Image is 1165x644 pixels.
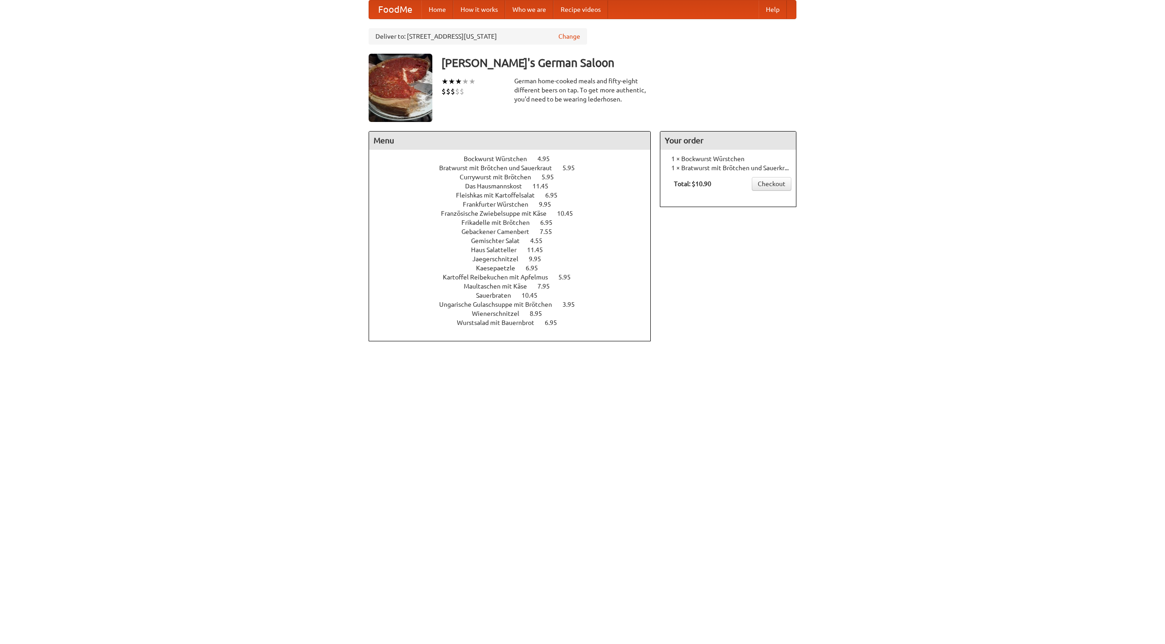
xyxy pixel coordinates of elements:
span: Frikadelle mit Brötchen [461,219,539,226]
span: Gemischter Salat [471,237,529,244]
a: Haus Salatteller 11.45 [471,246,560,254]
span: 7.95 [537,283,559,290]
a: Wienerschnitzel 8.95 [472,310,559,317]
a: Bockwurst Würstchen 4.95 [464,155,567,162]
span: Sauerbraten [476,292,520,299]
li: 1 × Bockwurst Würstchen [665,154,791,163]
span: 3.95 [562,301,584,308]
span: 11.45 [527,246,552,254]
span: 6.95 [545,192,567,199]
span: 7.55 [540,228,561,235]
span: 5.95 [542,173,563,181]
li: ★ [441,76,448,86]
span: 6.95 [540,219,562,226]
span: Currywurst mit Brötchen [460,173,540,181]
li: 1 × Bratwurst mit Brötchen und Sauerkraut [665,163,791,172]
a: FoodMe [369,0,421,19]
a: Frikadelle mit Brötchen 6.95 [461,219,569,226]
a: Kartoffel Reibekuchen mit Apfelmus 5.95 [443,274,588,281]
span: 4.55 [530,237,552,244]
span: Haus Salatteller [471,246,526,254]
a: Fleishkas mit Kartoffelsalat 6.95 [456,192,574,199]
span: Frankfurter Würstchen [463,201,537,208]
span: 6.95 [545,319,566,326]
li: ★ [469,76,476,86]
span: 8.95 [530,310,551,317]
span: 6.95 [526,264,547,272]
a: Maultaschen mit Käse 7.95 [464,283,567,290]
a: Checkout [752,177,791,191]
span: Wurstsalad mit Bauernbrot [457,319,543,326]
li: ★ [462,76,469,86]
span: Fleishkas mit Kartoffelsalat [456,192,544,199]
a: Jaegerschnitzel 9.95 [472,255,558,263]
li: $ [460,86,464,96]
span: Kartoffel Reibekuchen mit Apfelmus [443,274,557,281]
span: 9.95 [539,201,560,208]
a: Frankfurter Würstchen 9.95 [463,201,568,208]
li: $ [455,86,460,96]
h4: Menu [369,132,650,150]
span: Maultaschen mit Käse [464,283,536,290]
a: Gemischter Salat 4.55 [471,237,559,244]
li: $ [451,86,455,96]
span: 5.95 [562,164,584,172]
span: Das Hausmannskost [465,183,531,190]
span: Bratwurst mit Brötchen und Sauerkraut [439,164,561,172]
span: 5.95 [558,274,580,281]
li: ★ [448,76,455,86]
span: Jaegerschnitzel [472,255,527,263]
li: ★ [455,76,462,86]
a: Kaesepaetzle 6.95 [476,264,555,272]
h3: [PERSON_NAME]'s German Saloon [441,54,796,72]
span: Französische Zwiebelsuppe mit Käse [441,210,556,217]
a: Das Hausmannskost 11.45 [465,183,565,190]
img: angular.jpg [369,54,432,122]
a: How it works [453,0,505,19]
span: 10.45 [522,292,547,299]
b: Total: $10.90 [674,180,711,188]
span: Ungarische Gulaschsuppe mit Brötchen [439,301,561,308]
span: 4.95 [537,155,559,162]
a: Sauerbraten 10.45 [476,292,554,299]
a: Home [421,0,453,19]
span: Wienerschnitzel [472,310,528,317]
span: Gebackener Camenbert [461,228,538,235]
li: $ [446,86,451,96]
a: Ungarische Gulaschsuppe mit Brötchen 3.95 [439,301,592,308]
a: Recipe videos [553,0,608,19]
li: $ [441,86,446,96]
div: German home-cooked meals and fifty-eight different beers on tap. To get more authentic, you'd nee... [514,76,651,104]
a: Help [759,0,787,19]
a: Change [558,32,580,41]
span: 11.45 [532,183,557,190]
span: 9.95 [529,255,550,263]
span: 10.45 [557,210,582,217]
a: Französische Zwiebelsuppe mit Käse 10.45 [441,210,590,217]
span: Bockwurst Würstchen [464,155,536,162]
span: Kaesepaetzle [476,264,524,272]
div: Deliver to: [STREET_ADDRESS][US_STATE] [369,28,587,45]
a: Gebackener Camenbert 7.55 [461,228,569,235]
a: Currywurst mit Brötchen 5.95 [460,173,571,181]
a: Who we are [505,0,553,19]
a: Wurstsalad mit Bauernbrot 6.95 [457,319,574,326]
h4: Your order [660,132,796,150]
a: Bratwurst mit Brötchen und Sauerkraut 5.95 [439,164,592,172]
